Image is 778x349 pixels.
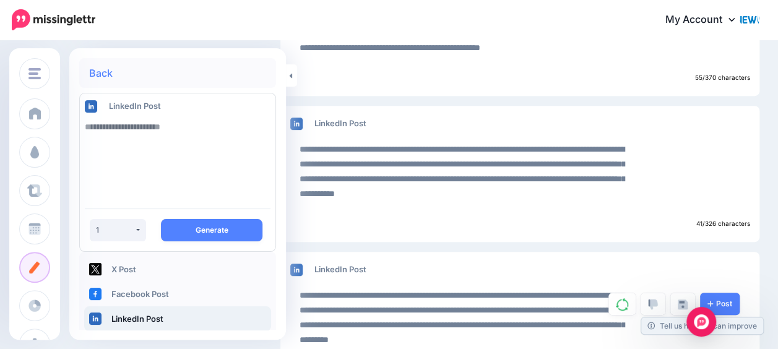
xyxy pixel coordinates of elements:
img: linkedin-square.png [89,312,102,325]
img: save.png [678,299,688,309]
img: twitter-square.png [89,263,102,275]
a: Back [89,68,113,78]
img: sync-green.png [616,298,628,311]
a: LinkedIn Post [84,306,271,331]
div: Open Intercom Messenger [686,307,716,337]
img: linkedin-square.png [290,118,303,130]
a: Facebook Post [84,282,271,306]
span: LinkedIn Post [109,101,161,111]
img: facebook-square.png [89,288,102,300]
span: LinkedIn Post [314,118,366,128]
img: linkedin-square.png [290,264,303,276]
div: 41/326 characters [280,216,759,232]
a: Tell us how we can improve [641,317,763,334]
img: thumbs-down-grey.png [648,299,658,310]
a: X Post [84,257,271,282]
a: My Account [653,5,759,35]
button: 1 [90,219,146,241]
div: 55/370 characters [280,70,759,86]
div: 1 [96,225,134,235]
span: LinkedIn Post [314,264,366,274]
button: Generate [161,219,262,241]
img: Missinglettr [12,9,95,30]
img: menu.png [28,68,41,79]
img: linkedin-square.png [85,100,97,113]
a: Post [700,293,740,315]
